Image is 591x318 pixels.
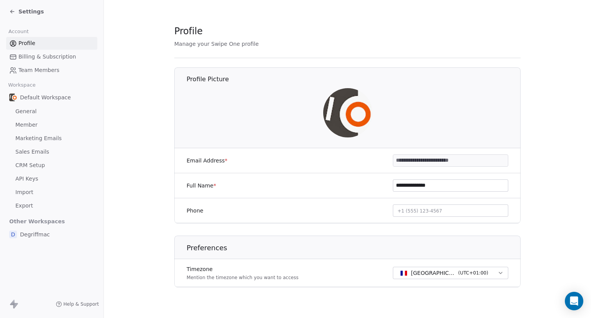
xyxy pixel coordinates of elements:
[15,107,37,115] span: General
[6,172,97,185] a: API Keys
[397,208,442,214] span: +1 (555) 123-4567
[393,204,508,217] button: +1 (555) 123-4567
[411,269,455,277] span: [GEOGRAPHIC_DATA] - CET
[6,215,68,228] span: Other Workspaces
[5,79,39,91] span: Workspace
[9,231,17,238] span: D
[458,269,488,276] span: ( UTC+01:00 )
[187,157,227,164] label: Email Address
[15,148,49,156] span: Sales Emails
[9,94,17,101] img: unnamed.jpg
[6,146,97,158] a: Sales Emails
[15,202,33,210] span: Export
[174,25,203,37] span: Profile
[5,26,32,37] span: Account
[6,64,97,77] a: Team Members
[15,175,38,183] span: API Keys
[20,231,50,238] span: Degriffmac
[6,199,97,212] a: Export
[393,267,508,279] button: [GEOGRAPHIC_DATA] - CET(UTC+01:00)
[15,161,45,169] span: CRM Setup
[18,53,76,61] span: Billing & Subscription
[6,186,97,199] a: Import
[9,8,44,15] a: Settings
[187,274,299,281] p: Mention the timezone which you want to access
[18,66,59,74] span: Team Members
[6,159,97,172] a: CRM Setup
[63,301,99,307] span: Help & Support
[187,75,521,84] h1: Profile Picture
[18,8,44,15] span: Settings
[187,243,521,253] h1: Preferences
[174,41,259,47] span: Manage your Swipe One profile
[56,301,99,307] a: Help & Support
[6,119,97,131] a: Member
[18,39,35,47] span: Profile
[15,134,62,142] span: Marketing Emails
[6,132,97,145] a: Marketing Emails
[323,88,372,137] img: HB-wBoGgNZUboyCtP_5ekszy9yamDUJ-KuNf0HNovZo
[6,50,97,63] a: Billing & Subscription
[6,37,97,50] a: Profile
[15,188,33,196] span: Import
[187,265,299,273] label: Timezone
[187,207,203,214] label: Phone
[565,292,583,310] div: Open Intercom Messenger
[15,121,38,129] span: Member
[20,94,71,101] span: Default Workspace
[6,105,97,118] a: General
[187,182,216,189] label: Full Name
